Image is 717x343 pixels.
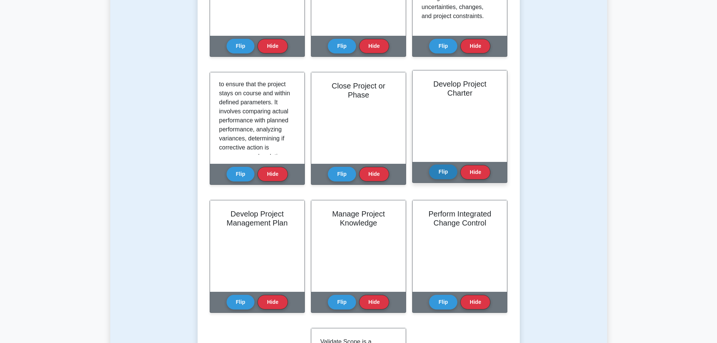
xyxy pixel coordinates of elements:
button: Flip [328,39,356,53]
h2: Develop Project Management Plan [219,209,295,227]
button: Flip [429,39,457,53]
button: Flip [328,167,356,181]
button: Hide [257,39,288,53]
button: Hide [460,39,490,53]
h2: Perform Integrated Change Control [422,209,498,227]
p: Monitor and Control Project Work is a process of tracking, reviewing, and reporting project progr... [219,44,292,252]
h2: Develop Project Charter [422,79,498,98]
h2: Close Project or Phase [320,81,397,99]
button: Hide [359,39,389,53]
button: Hide [359,167,389,181]
button: Hide [257,167,288,181]
button: Hide [460,165,490,180]
button: Flip [328,295,356,309]
button: Hide [359,295,389,309]
button: Hide [460,295,490,309]
h2: Manage Project Knowledge [320,209,397,227]
button: Flip [227,295,255,309]
button: Flip [227,39,255,53]
button: Flip [429,165,457,179]
button: Flip [227,167,255,181]
button: Flip [429,295,457,309]
button: Hide [257,295,288,309]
